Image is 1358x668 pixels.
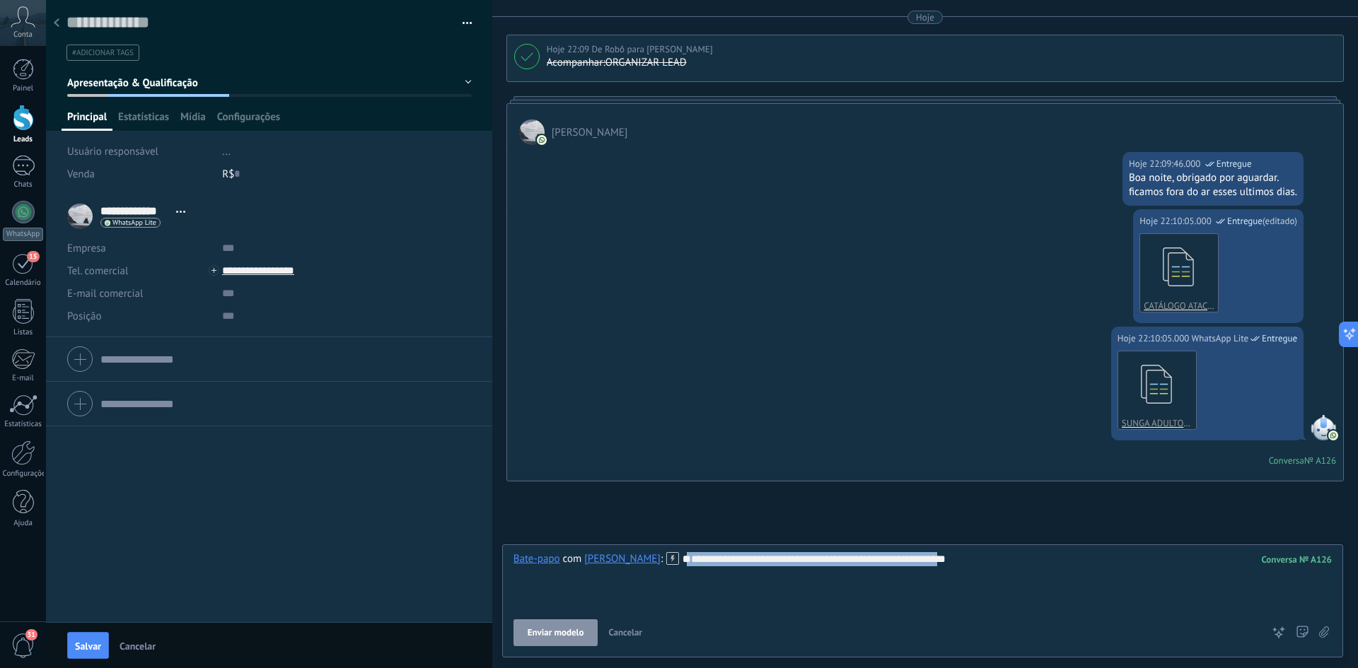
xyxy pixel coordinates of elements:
div: Posição [67,305,211,327]
button: E-mail comercial [67,282,143,305]
button: Enviar modelo [513,619,598,646]
div: Stephanie Paz [584,552,661,565]
span: Tel. comercial [67,264,128,278]
span: Conta [13,30,33,40]
span: (editado) [1263,214,1297,228]
a: SUNGA ADULTO ATACADO.pdf [1118,351,1197,430]
a: CATÁLOGO ATACADO [PERSON_NAME].pdf [1139,233,1219,312]
div: E-mail [3,374,44,383]
button: Cancelar [114,634,161,657]
div: ficamos fora do ar esses ultimos dias. [1129,185,1297,199]
span: Stephanie Paz [519,119,545,145]
span: 15 [27,251,39,262]
div: Boa noite, obrigado por aguardar. [1129,171,1297,185]
span: Venda [67,168,95,181]
span: #adicionar tags [72,48,134,58]
div: Acompanhar: [547,56,605,70]
button: Cancelar [603,619,648,646]
div: Estatísticas [3,420,44,429]
div: Ajuda [3,519,44,528]
button: Tel. comercial [67,259,128,282]
span: Usuário responsável [67,145,158,158]
div: Leads [3,135,44,144]
span: Salvar [75,641,101,651]
span: Entregue [1227,214,1263,228]
div: Hoje 22:09 [547,42,592,57]
div: 126 [1262,553,1332,566]
span: Entregue [1262,332,1297,346]
span: ... [222,145,231,158]
span: Stephanie Paz [552,126,628,139]
div: № A126 [1304,455,1336,467]
div: Hoje 22:10:05.000 [1118,332,1192,346]
div: Calendário [3,279,44,288]
span: : [661,552,663,566]
div: Hoje 22:10:05.000 [1139,214,1214,228]
span: E-mail comercial [67,287,143,300]
button: Salvar [67,632,109,659]
div: Chats [3,180,44,189]
span: WhatsApp Lite [1311,415,1336,440]
img: com.amocrm.amocrmwa.svg [1328,430,1338,440]
span: Entregue [1217,157,1252,171]
span: Enviar modelo [528,628,584,638]
div: Hoje [916,11,934,24]
span: Mídia [180,110,206,131]
span: Estatísticas [118,110,169,131]
div: Hoje 22:09:46.000 [1129,157,1203,171]
div: CATÁLOGO ATACADO [PERSON_NAME].pdf [1144,300,1214,312]
span: 31 [25,629,37,640]
div: SUNGA ADULTO ATACADO.pdf [1122,417,1192,429]
img: com.amocrm.amocrmwa.svg [537,135,547,145]
p: ORGANIZAR LEAD [547,56,1333,70]
div: Painel [3,84,44,93]
span: Posição [67,311,101,322]
div: Usuário responsável [67,140,211,163]
span: Cancelar [608,626,642,638]
div: Conversa [1269,455,1304,467]
div: Listas [3,328,44,337]
span: Configurações [217,110,280,131]
div: R$ [222,163,471,185]
span: WhatsApp Lite [112,219,156,226]
span: Principal [67,110,107,131]
div: WhatsApp [3,228,43,241]
div: De Robô para [PERSON_NAME] [547,42,713,57]
div: Configurações [3,469,44,479]
span: com [563,552,582,566]
div: Venda [67,163,211,185]
span: Cancelar [120,641,156,651]
span: WhatsApp Lite [1192,332,1248,346]
div: Empresa [67,237,211,259]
